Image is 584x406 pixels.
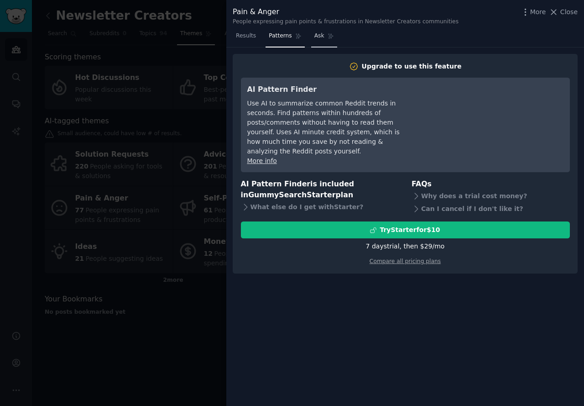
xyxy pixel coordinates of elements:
a: More info [247,157,277,164]
div: People expressing pain points & frustrations in Newsletter Creators communities [233,18,459,26]
div: Upgrade to use this feature [362,62,462,71]
div: Why does a trial cost money? [412,190,570,202]
a: Ask [311,29,337,47]
div: Pain & Anger [233,6,459,18]
span: GummySearch Starter [248,190,335,199]
span: Ask [314,32,324,40]
span: Results [236,32,256,40]
span: Close [560,7,578,17]
button: More [521,7,546,17]
div: Try Starter for $10 [380,225,440,235]
div: Use AI to summarize common Reddit trends in seconds. Find patterns within hundreds of posts/comme... [247,99,414,156]
h3: FAQs [412,179,570,190]
a: Results [233,29,259,47]
a: Compare all pricing plans [370,258,441,264]
span: More [530,7,546,17]
h3: AI Pattern Finder [247,84,414,95]
a: Patterns [266,29,304,47]
iframe: YouTube video player [427,84,563,153]
div: 7 days trial, then $ 29 /mo [366,242,445,251]
h3: AI Pattern Finder is included in plan [241,179,399,201]
button: Close [549,7,578,17]
div: Can I cancel if I don't like it? [412,202,570,215]
div: What else do I get with Starter ? [241,201,399,214]
button: TryStarterfor$10 [241,221,570,238]
span: Patterns [269,32,292,40]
